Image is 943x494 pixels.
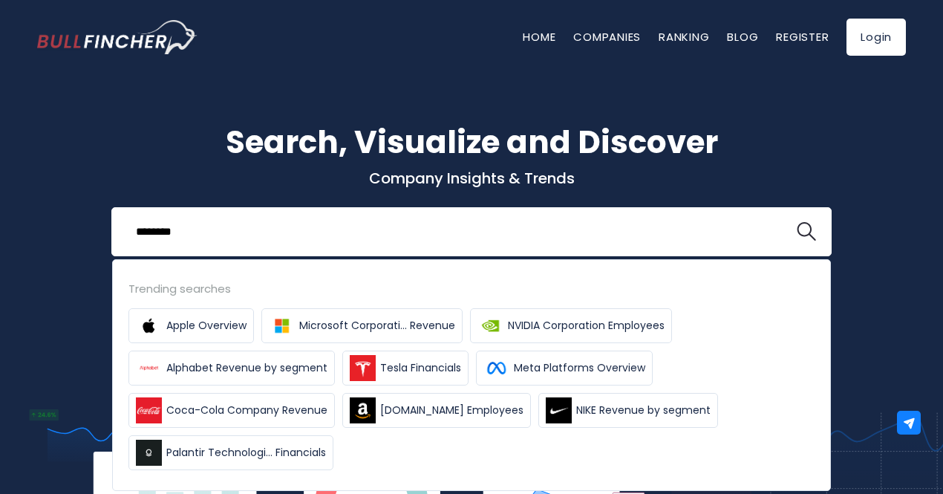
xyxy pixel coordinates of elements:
[128,308,254,343] a: Apple Overview
[659,29,709,45] a: Ranking
[476,351,653,386] a: Meta Platforms Overview
[576,403,711,418] span: NIKE Revenue by segment
[776,29,829,45] a: Register
[37,20,197,54] a: Go to homepage
[299,318,455,334] span: Microsoft Corporati... Revenue
[37,119,906,166] h1: Search, Visualize and Discover
[380,403,523,418] span: [DOMAIN_NAME] Employees
[166,318,247,334] span: Apple Overview
[573,29,641,45] a: Companies
[166,403,327,418] span: Coca-Cola Company Revenue
[128,393,335,428] a: Coca-Cola Company Revenue
[342,393,531,428] a: [DOMAIN_NAME] Employees
[261,308,463,343] a: Microsoft Corporati... Revenue
[166,360,327,376] span: Alphabet Revenue by segment
[538,393,718,428] a: NIKE Revenue by segment
[128,435,333,470] a: Palantir Technologi... Financials
[727,29,758,45] a: Blog
[37,286,906,302] p: What's trending
[508,318,665,334] span: NVIDIA Corporation Employees
[166,445,326,461] span: Palantir Technologi... Financials
[128,351,335,386] a: Alphabet Revenue by segment
[37,20,198,54] img: Bullfincher logo
[797,222,816,241] img: search icon
[470,308,672,343] a: NVIDIA Corporation Employees
[37,169,906,188] p: Company Insights & Trends
[342,351,469,386] a: Tesla Financials
[523,29,555,45] a: Home
[380,360,461,376] span: Tesla Financials
[128,280,815,297] div: Trending searches
[514,360,645,376] span: Meta Platforms Overview
[846,19,906,56] a: Login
